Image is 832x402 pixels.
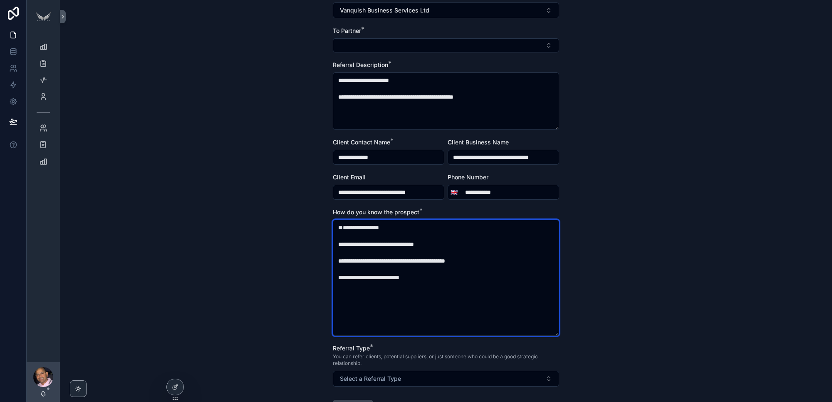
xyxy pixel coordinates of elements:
span: Select a Referral Type [340,375,401,383]
button: Select Button [333,371,559,387]
span: Phone Number [448,174,488,181]
span: 🇬🇧 [451,188,458,196]
span: Client Business Name [448,139,509,146]
button: Select Button [333,38,559,52]
button: Select Button [448,185,460,200]
span: Client Contact Name [333,139,390,146]
span: Referral Description [333,61,388,68]
span: You can refer clients, potential suppliers, or just someone who could be a good strategic relatio... [333,353,559,367]
span: To Partner [333,27,361,34]
span: How do you know the prospect [333,208,419,216]
div: scrollable content [27,33,60,180]
span: Client Email [333,174,366,181]
img: App logo [33,10,53,23]
button: Select Button [333,2,559,18]
span: Vanquish Business Services Ltd [340,6,429,15]
span: Referral Type [333,345,370,352]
